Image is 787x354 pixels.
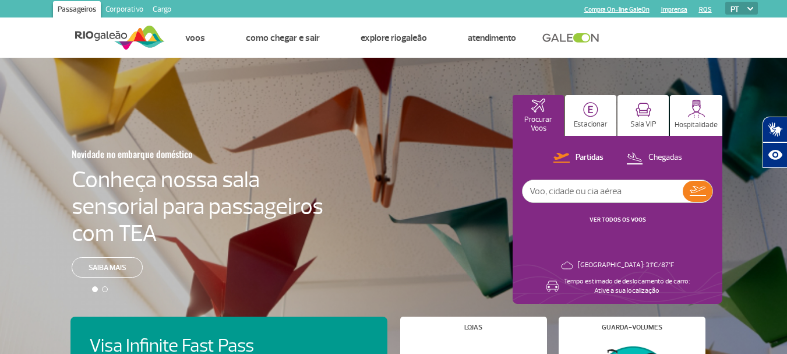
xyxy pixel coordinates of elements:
a: Saiba mais [72,257,143,278]
a: Cargo [148,1,176,20]
p: [GEOGRAPHIC_DATA]: 31°C/87°F [578,261,674,270]
img: hospitality.svg [687,100,705,118]
button: VER TODOS OS VOOS [586,215,650,225]
a: VER TODOS OS VOOS [590,216,646,223]
input: Voo, cidade ou cia aérea [523,180,683,202]
button: Hospitalidade [670,95,722,136]
a: Explore RIOgaleão [361,32,427,44]
p: Partidas [576,152,604,163]
a: Como chegar e sair [246,32,320,44]
p: Estacionar [574,120,608,129]
a: Imprensa [661,6,687,13]
button: Abrir recursos assistivos. [763,142,787,168]
a: RQS [699,6,712,13]
button: Procurar Voos [513,95,564,136]
h4: Guarda-volumes [602,324,662,331]
a: Passageiros [53,1,101,20]
p: Sala VIP [630,120,657,129]
p: Tempo estimado de deslocamento de carro: Ative a sua localização [564,277,690,296]
p: Chegadas [648,152,682,163]
div: Plugin de acessibilidade da Hand Talk. [763,117,787,168]
a: Voos [185,32,205,44]
h3: Novidade no embarque doméstico [72,142,266,166]
button: Partidas [550,150,607,166]
h4: Lojas [464,324,482,331]
button: Abrir tradutor de língua de sinais. [763,117,787,142]
p: Procurar Voos [518,115,558,133]
p: Hospitalidade [675,121,718,129]
h4: Conheça nossa sala sensorial para passageiros com TEA [72,166,323,247]
a: Corporativo [101,1,148,20]
button: Sala VIP [617,95,669,136]
button: Estacionar [565,95,616,136]
button: Chegadas [623,150,686,166]
img: vipRoom.svg [636,103,651,117]
img: airplaneHomeActive.svg [531,99,545,113]
img: carParkingHome.svg [583,102,598,117]
a: Compra On-line GaleOn [584,6,650,13]
a: Atendimento [468,32,516,44]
